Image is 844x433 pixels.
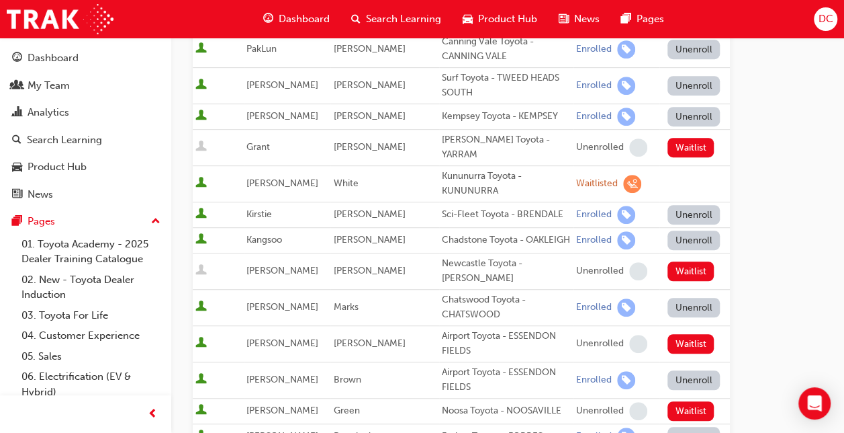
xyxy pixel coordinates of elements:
[246,43,277,54] span: PakLun
[28,187,53,202] div: News
[246,405,318,416] span: [PERSON_NAME]
[195,42,207,56] span: User is active
[333,43,405,54] span: [PERSON_NAME]
[246,234,282,245] span: Kangsoo
[5,209,166,234] button: Pages
[576,234,612,247] div: Enrolled
[5,155,166,180] a: Product Hub
[12,161,22,173] span: car-icon
[351,11,361,28] span: search-icon
[246,338,318,349] span: [PERSON_NAME]
[12,80,22,92] span: people-icon
[667,40,720,59] button: Unenroll
[28,105,69,120] div: Analytics
[576,265,624,278] div: Unenrolled
[667,370,720,390] button: Unenroll
[667,231,720,250] button: Unenroll
[629,335,647,353] span: learningRecordVerb_NONE-icon
[263,11,273,28] span: guage-icon
[667,334,714,354] button: Waitlist
[7,4,113,34] a: Trak
[798,387,831,420] div: Open Intercom Messenger
[559,11,569,28] span: news-icon
[442,233,571,248] div: Chadstone Toyota - OAKLEIGH
[576,178,618,190] div: Waitlisted
[333,178,358,189] span: White
[246,301,318,313] span: [PERSON_NAME]
[442,403,571,419] div: Noosa Toyota - NOOSAVILLE
[12,134,21,147] span: search-icon
[28,159,87,175] div: Product Hub
[246,178,318,189] span: [PERSON_NAME]
[576,208,612,221] div: Enrolled
[452,5,548,33] a: car-iconProduct Hub
[28,50,79,66] div: Dashboard
[629,402,647,420] span: learningRecordVerb_NONE-icon
[617,231,635,249] span: learningRecordVerb_ENROLL-icon
[5,128,166,153] a: Search Learning
[617,206,635,224] span: learningRecordVerb_ENROLL-icon
[28,78,70,93] div: My Team
[195,373,207,387] span: User is active
[667,107,720,126] button: Unenroll
[667,262,714,281] button: Waitlist
[340,5,452,33] a: search-iconSearch Learning
[246,265,318,276] span: [PERSON_NAME]
[574,11,600,27] span: News
[617,299,635,317] span: learningRecordVerb_ENROLL-icon
[148,406,158,423] span: prev-icon
[12,52,22,65] span: guage-icon
[576,141,624,154] div: Unenrolled
[442,109,571,124] div: Kempsey Toyota - KEMPSEY
[246,208,272,220] span: Kirstie
[12,107,22,119] span: chart-icon
[576,43,612,56] div: Enrolled
[195,337,207,350] span: User is active
[195,301,207,314] span: User is active
[576,374,612,387] div: Enrolled
[5,100,166,125] a: Analytics
[637,11,664,27] span: Pages
[5,43,166,209] button: DashboardMy TeamAnalyticsSearch LearningProduct HubNews
[279,11,330,27] span: Dashboard
[333,141,405,153] span: [PERSON_NAME]
[667,76,720,95] button: Unenroll
[246,374,318,385] span: [PERSON_NAME]
[16,366,166,402] a: 06. Electrification (EV & Hybrid)
[610,5,675,33] a: pages-iconPages
[667,298,720,317] button: Unenroll
[621,11,631,28] span: pages-icon
[617,40,635,58] span: learningRecordVerb_ENROLL-icon
[333,338,405,349] span: [PERSON_NAME]
[576,338,624,350] div: Unenrolled
[16,325,166,346] a: 04. Customer Experience
[629,139,647,157] span: learningRecordVerb_NONE-icon
[667,401,714,421] button: Waitlist
[252,5,340,33] a: guage-iconDashboard
[463,11,473,28] span: car-icon
[16,305,166,326] a: 03. Toyota For Life
[5,46,166,71] a: Dashboard
[333,265,405,276] span: [PERSON_NAME]
[478,11,537,27] span: Product Hub
[5,182,166,207] a: News
[548,5,610,33] a: news-iconNews
[333,110,405,122] span: [PERSON_NAME]
[814,7,837,31] button: DC
[442,256,571,286] div: Newcastle Toyota - [PERSON_NAME]
[195,264,207,278] span: User is inactive
[12,216,22,228] span: pages-icon
[195,233,207,247] span: User is active
[617,371,635,389] span: learningRecordVerb_ENROLL-icon
[617,108,635,126] span: learningRecordVerb_ENROLL-icon
[623,175,641,193] span: learningRecordVerb_WAITLIST-icon
[5,73,166,98] a: My Team
[246,110,318,122] span: [PERSON_NAME]
[442,329,571,359] div: Airport Toyota - ESSENDON FIELDS
[246,141,270,153] span: Grant
[16,270,166,305] a: 02. New - Toyota Dealer Induction
[195,141,207,154] span: User is inactive
[16,234,166,270] a: 01. Toyota Academy - 2025 Dealer Training Catalogue
[818,11,833,27] span: DC
[576,301,612,314] div: Enrolled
